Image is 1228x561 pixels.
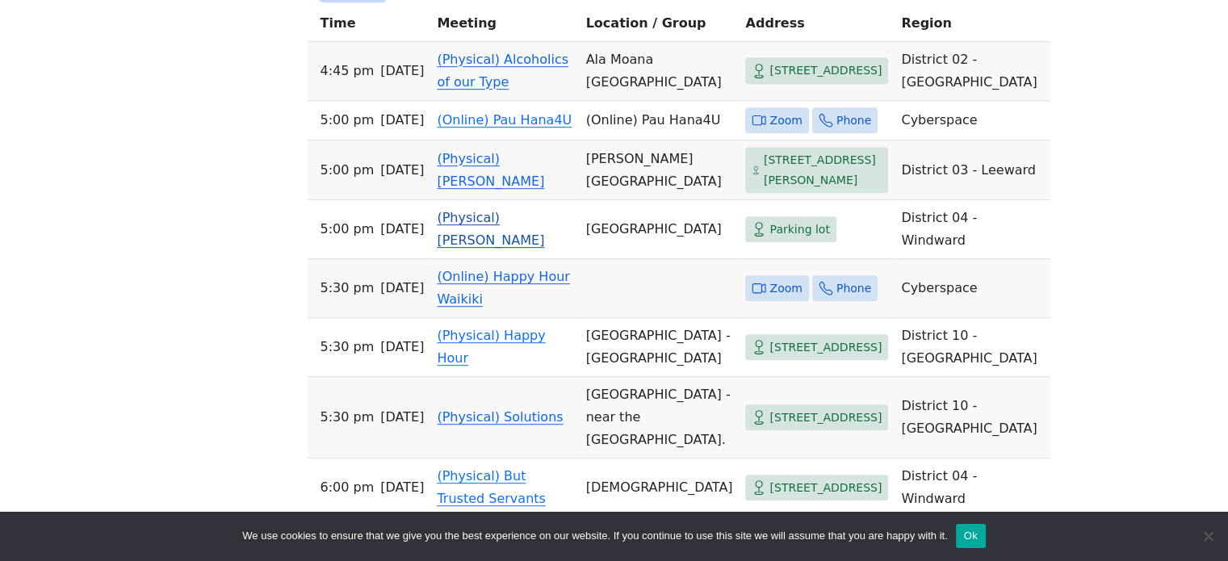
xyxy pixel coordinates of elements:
td: District 10 - [GEOGRAPHIC_DATA] [895,377,1050,458]
th: Address [739,12,895,42]
span: No [1200,528,1216,544]
td: Ala Moana [GEOGRAPHIC_DATA] [580,42,740,101]
span: Zoom [769,278,802,299]
span: Phone [836,278,871,299]
td: Cyberspace [895,101,1050,141]
span: We use cookies to ensure that we give you the best experience on our website. If you continue to ... [242,528,947,544]
span: [STREET_ADDRESS] [769,408,882,428]
th: Region [895,12,1050,42]
span: Phone [836,111,871,131]
span: [DATE] [380,109,424,132]
td: District 10 - [GEOGRAPHIC_DATA] [895,318,1050,377]
td: Cyberspace [895,259,1050,318]
span: [DATE] [380,159,424,182]
th: Time [308,12,431,42]
a: (Physical) Alcoholics of our Type [437,52,568,90]
td: District 04 - Windward [895,200,1050,259]
span: 5:00 PM [321,218,375,241]
span: 5:30 PM [321,336,375,358]
span: [STREET_ADDRESS] [769,61,882,81]
button: Ok [956,524,986,548]
a: (Online) Pau Hana4U [437,112,572,128]
span: 6:00 PM [321,476,375,499]
td: District 04 - Windward [895,458,1050,517]
span: 5:30 PM [321,406,375,429]
span: [DATE] [380,277,424,299]
span: Parking lot [769,220,829,240]
td: [DEMOGRAPHIC_DATA] [580,458,740,517]
th: Location / Group [580,12,740,42]
td: [GEOGRAPHIC_DATA] - [GEOGRAPHIC_DATA] [580,318,740,377]
a: (Physical) [PERSON_NAME] [437,151,544,189]
span: [DATE] [380,60,424,82]
td: [GEOGRAPHIC_DATA] [580,200,740,259]
td: District 02 - [GEOGRAPHIC_DATA] [895,42,1050,101]
th: Meeting [430,12,579,42]
span: 5:00 PM [321,159,375,182]
td: [PERSON_NAME][GEOGRAPHIC_DATA] [580,140,740,200]
span: [DATE] [380,218,424,241]
a: (Physical) [PERSON_NAME] [437,210,544,248]
span: [DATE] [380,406,424,429]
span: [STREET_ADDRESS] [769,337,882,358]
a: (Physical) But Trusted Servants [437,468,545,506]
td: [GEOGRAPHIC_DATA] - near the [GEOGRAPHIC_DATA]. [580,377,740,458]
span: 4:45 PM [321,60,375,82]
td: (Online) Pau Hana4U [580,101,740,141]
span: Zoom [769,111,802,131]
span: [STREET_ADDRESS][PERSON_NAME] [764,150,882,190]
span: [DATE] [380,336,424,358]
a: (Physical) Happy Hour [437,328,545,366]
span: [STREET_ADDRESS] [769,478,882,498]
td: District 03 - Leeward [895,140,1050,200]
span: [DATE] [380,476,424,499]
span: 5:00 PM [321,109,375,132]
a: (Online) Happy Hour Waikiki [437,269,569,307]
span: 5:30 PM [321,277,375,299]
a: (Physical) Solutions [437,409,563,425]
